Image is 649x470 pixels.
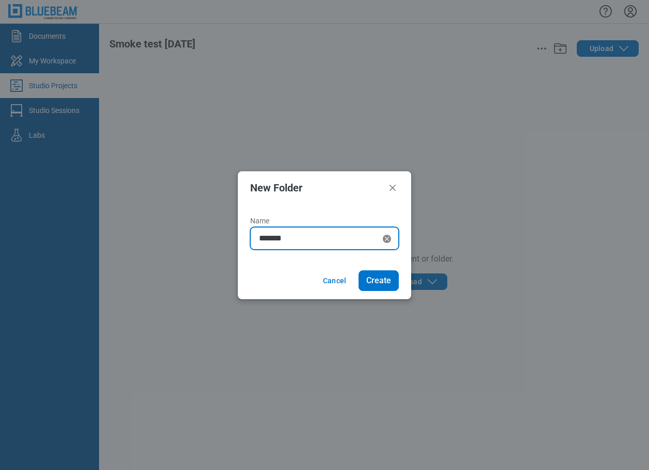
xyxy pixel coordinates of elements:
button: Create [359,270,399,291]
span: Name [250,217,270,225]
h2: New Folder [250,182,382,193]
button: Close [386,182,399,194]
div: Clear [381,233,393,245]
button: Cancel [311,270,359,291]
